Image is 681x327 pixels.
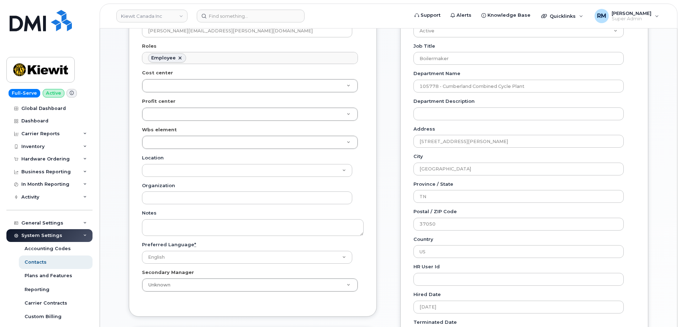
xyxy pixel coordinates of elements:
label: Organization [142,182,175,189]
div: Rachel Miller [590,9,664,23]
label: Address [413,126,435,132]
a: Unknown [142,279,358,291]
span: Unknown [144,282,170,288]
span: [PERSON_NAME] [612,10,651,16]
label: HR user id [413,263,440,270]
span: Quicklinks [550,13,576,19]
input: Find something... [197,10,305,22]
label: Location [142,154,164,161]
label: Cost center [142,69,173,76]
a: Knowledge Base [476,8,535,22]
label: Notes [142,210,157,216]
span: Super Admin [612,16,651,22]
iframe: Messenger Launcher [650,296,676,322]
label: City [413,153,423,160]
label: Department Description [413,98,475,105]
span: Alerts [456,12,471,19]
label: Profit center [142,98,175,105]
div: Quicklinks [536,9,588,23]
label: Hired Date [413,291,441,298]
label: Country [413,236,433,243]
abbr: required [194,242,196,247]
label: Roles [142,43,157,49]
label: Department Name [413,70,460,77]
label: Secondary Manager [142,269,194,276]
a: Support [410,8,445,22]
div: Employee [151,55,176,61]
label: Wbs element [142,126,177,133]
label: Postal / ZIP Code [413,208,457,215]
span: Knowledge Base [487,12,530,19]
a: Kiewit Canada Inc [116,10,188,22]
a: Alerts [445,8,476,22]
label: Preferred Language [142,241,196,248]
span: Support [421,12,440,19]
label: Terminated Date [413,319,457,326]
span: RM [597,12,606,20]
label: Job Title [413,43,435,49]
label: Province / State [413,181,453,188]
